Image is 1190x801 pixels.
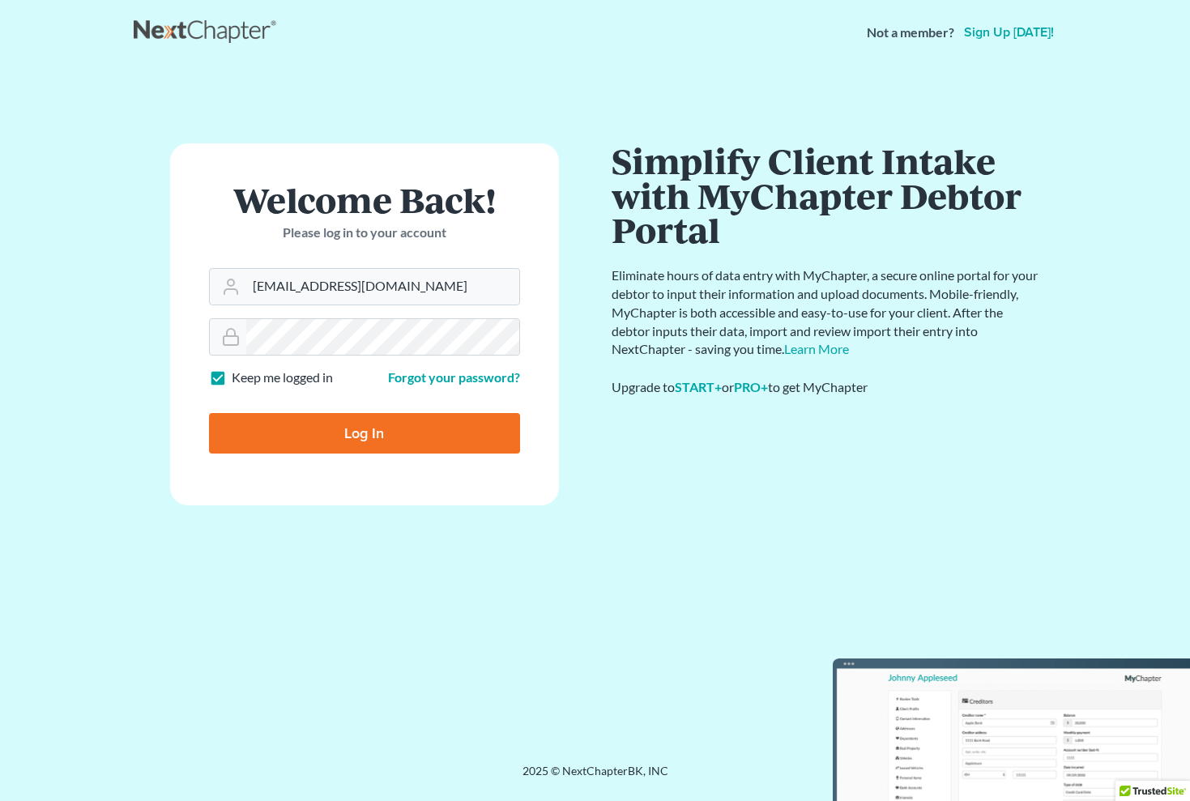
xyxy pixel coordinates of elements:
[784,341,849,356] a: Learn More
[612,378,1041,397] div: Upgrade to or to get MyChapter
[232,369,333,387] label: Keep me logged in
[612,143,1041,247] h1: Simplify Client Intake with MyChapter Debtor Portal
[675,379,722,394] a: START+
[961,26,1057,39] a: Sign up [DATE]!
[209,224,520,242] p: Please log in to your account
[388,369,520,385] a: Forgot your password?
[734,379,768,394] a: PRO+
[209,413,520,454] input: Log In
[246,269,519,305] input: Email Address
[134,763,1057,792] div: 2025 © NextChapterBK, INC
[867,23,954,42] strong: Not a member?
[612,266,1041,359] p: Eliminate hours of data entry with MyChapter, a secure online portal for your debtor to input the...
[209,182,520,217] h1: Welcome Back!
